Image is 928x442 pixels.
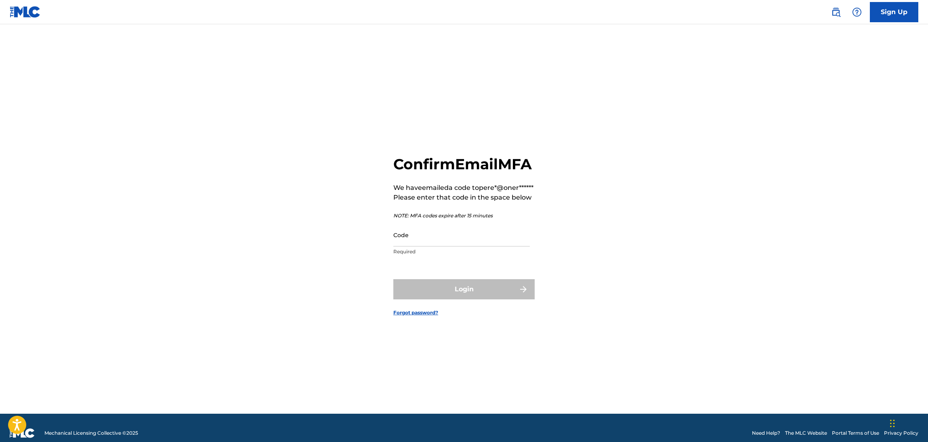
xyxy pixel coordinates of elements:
[393,309,438,316] a: Forgot password?
[785,429,827,437] a: The MLC Website
[828,4,844,20] a: Public Search
[888,403,928,442] div: Widget de chat
[852,7,862,17] img: help
[393,248,530,255] p: Required
[890,411,895,436] div: Arrastrar
[831,7,841,17] img: search
[44,429,138,437] span: Mechanical Licensing Collective © 2025
[393,183,533,193] p: We have emailed a code to pere*@oner******
[888,403,928,442] iframe: Chat Widget
[849,4,865,20] div: Help
[884,429,918,437] a: Privacy Policy
[870,2,918,22] a: Sign Up
[393,155,533,173] h2: Confirm Email MFA
[832,429,879,437] a: Portal Terms of Use
[752,429,780,437] a: Need Help?
[10,6,41,18] img: MLC Logo
[393,212,533,219] p: NOTE: MFA codes expire after 15 minutes
[10,428,35,438] img: logo
[393,193,533,202] p: Please enter that code in the space below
